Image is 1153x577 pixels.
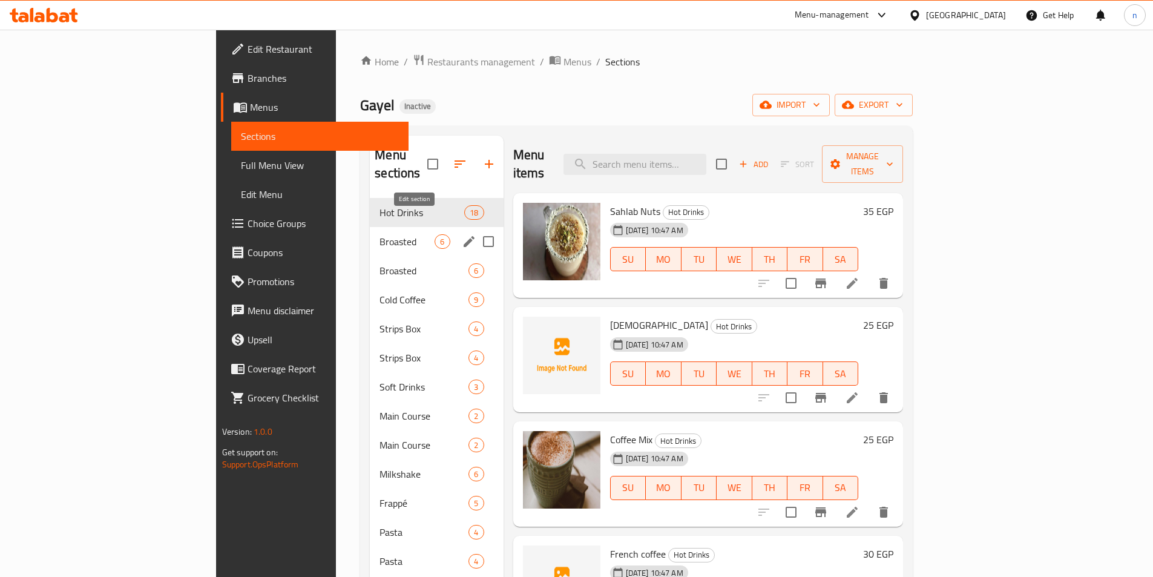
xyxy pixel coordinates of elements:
span: TH [757,365,783,383]
div: Frappé5 [370,489,503,518]
div: Inactive [399,99,436,114]
div: Hot Drinks [663,205,709,220]
span: 4 [469,352,483,364]
a: Edit menu item [845,276,859,291]
img: Coffee Mix [523,431,600,509]
span: FR [792,365,818,383]
a: Menus [549,54,591,70]
button: SU [610,247,646,271]
img: Sahlab Nuts [523,203,600,280]
a: Branches [221,64,409,93]
span: Strips Box [379,321,468,336]
span: Hot Drinks [669,548,714,562]
span: SA [828,365,854,383]
div: Cold Coffee9 [370,285,503,314]
span: French coffee [610,545,666,563]
div: Main Course2 [370,430,503,460]
div: Broasted6edit [370,227,503,256]
button: TH [752,476,788,500]
span: TH [757,251,783,268]
div: items [468,409,484,423]
span: Branches [248,71,399,85]
span: Cold Coffee [379,292,468,307]
a: Full Menu View [231,151,409,180]
button: SA [823,247,859,271]
a: Upsell [221,325,409,354]
span: Hot Drinks [663,205,709,219]
span: Coffee Mix [610,430,652,449]
span: TU [686,479,712,496]
div: items [468,467,484,481]
a: Promotions [221,267,409,296]
span: Add [737,157,770,171]
div: items [464,205,484,220]
span: Hot Drinks [655,434,701,448]
span: Main Course [379,438,468,452]
button: Add [734,155,773,174]
span: Select section [709,151,734,177]
a: Edit Menu [231,180,409,209]
div: Strips Box4 [370,314,503,343]
span: Broasted [379,234,435,249]
a: Edit menu item [845,505,859,519]
a: Menu disclaimer [221,296,409,325]
span: Main Course [379,409,468,423]
button: delete [869,498,898,527]
button: SU [610,361,646,386]
button: SU [610,476,646,500]
span: 4 [469,527,483,538]
span: Upsell [248,332,399,347]
button: FR [787,247,823,271]
span: Soft Drinks [379,380,468,394]
button: delete [869,383,898,412]
button: WE [717,361,752,386]
span: Sections [241,129,399,143]
button: WE [717,247,752,271]
span: 2 [469,440,483,451]
span: 1.0.0 [254,424,272,440]
span: Edit Menu [241,187,399,202]
span: MO [651,365,677,383]
button: edit [460,232,478,251]
span: import [762,97,820,113]
div: Pasta [379,554,468,569]
div: items [468,263,484,278]
div: Strips Box [379,351,468,365]
div: Main Course2 [370,401,503,430]
div: Hot Drinks [655,434,701,448]
span: SU [616,365,641,383]
span: [DEMOGRAPHIC_DATA] [610,316,708,334]
div: Hot Drinks [379,205,464,220]
span: SA [828,251,854,268]
div: items [468,351,484,365]
div: items [468,525,484,539]
span: [DATE] 10:47 AM [621,339,688,351]
img: Harees [523,317,600,394]
li: / [596,54,600,69]
button: SA [823,361,859,386]
div: Pasta4 [370,518,503,547]
h2: Menu items [513,146,550,182]
div: Hot Drinks [711,319,757,334]
button: WE [717,476,752,500]
span: 5 [469,498,483,509]
span: TU [686,365,712,383]
a: Menus [221,93,409,122]
div: items [468,496,484,510]
button: TU [682,361,717,386]
span: Hot Drinks [711,320,757,334]
span: 6 [469,469,483,480]
div: Strips Box4 [370,343,503,372]
button: TH [752,247,788,271]
span: Select to update [778,500,804,525]
span: Sahlab Nuts [610,202,660,220]
span: 4 [469,556,483,567]
span: WE [721,251,747,268]
a: Grocery Checklist [221,383,409,412]
span: SU [616,251,641,268]
span: Sections [605,54,640,69]
span: WE [721,365,747,383]
button: MO [646,361,682,386]
span: Menus [250,100,399,114]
